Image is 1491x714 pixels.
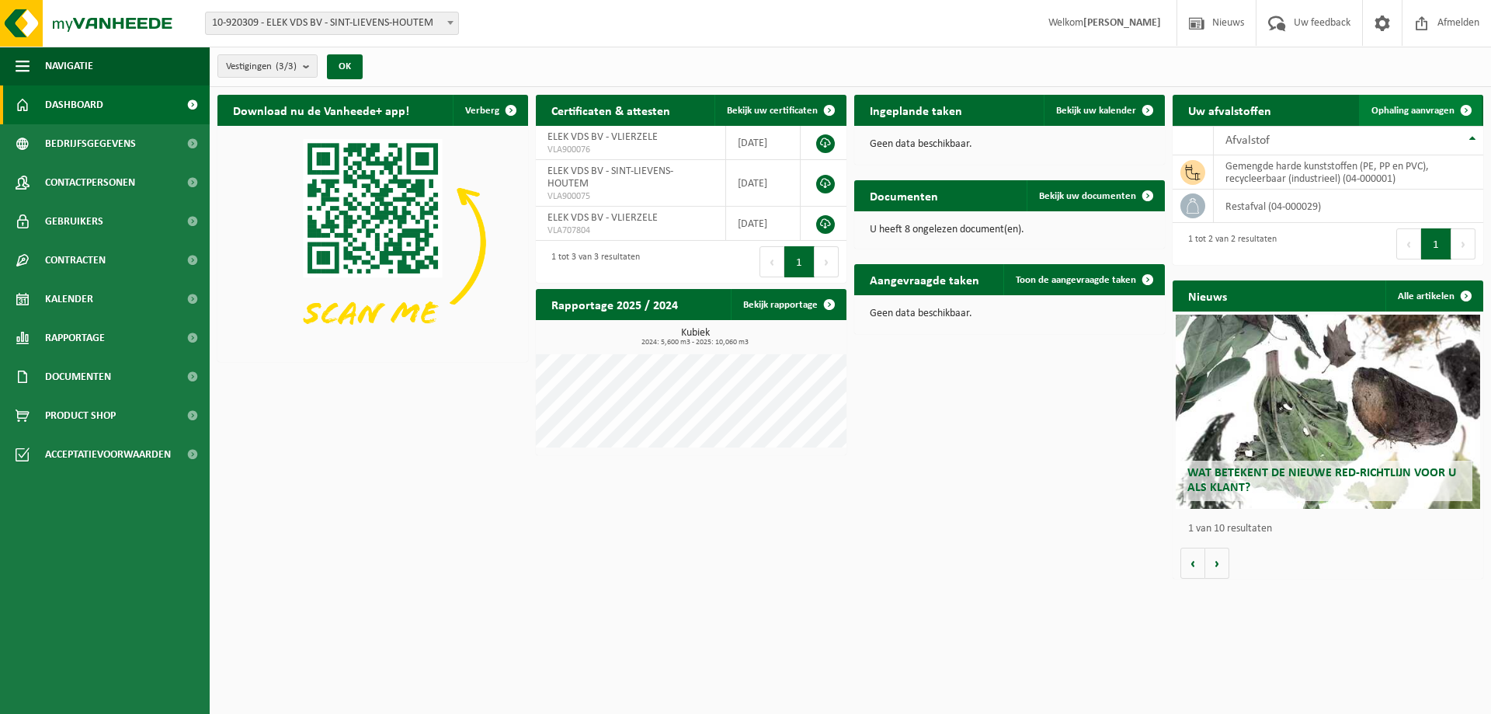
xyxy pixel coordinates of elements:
span: Kalender [45,280,93,319]
h3: Kubiek [544,328,846,347]
td: gemengde harde kunststoffen (PE, PP en PVC), recycleerbaar (industrieel) (04-000001) [1214,155,1483,190]
span: VLA900075 [547,190,714,203]
a: Bekijk uw documenten [1027,180,1163,211]
span: Acceptatievoorwaarden [45,435,171,474]
h2: Download nu de Vanheede+ app! [217,95,425,125]
span: Contracten [45,241,106,280]
button: 1 [784,246,815,277]
span: Toon de aangevraagde taken [1016,275,1136,285]
td: [DATE] [726,160,801,207]
span: ELEK VDS BV - VLIERZELE [547,212,658,224]
p: Geen data beschikbaar. [870,139,1149,150]
span: Gebruikers [45,202,103,241]
p: Geen data beschikbaar. [870,308,1149,319]
span: Dashboard [45,85,103,124]
span: Navigatie [45,47,93,85]
td: [DATE] [726,207,801,241]
span: 10-920309 - ELEK VDS BV - SINT-LIEVENS-HOUTEM [205,12,459,35]
span: Bekijk uw documenten [1039,191,1136,201]
button: Vestigingen(3/3) [217,54,318,78]
span: Product Shop [45,396,116,435]
img: Download de VHEPlus App [217,126,528,359]
td: [DATE] [726,126,801,160]
button: Previous [1396,228,1421,259]
button: Volgende [1205,548,1229,579]
span: Rapportage [45,319,105,357]
span: Afvalstof [1225,134,1270,147]
h2: Rapportage 2025 / 2024 [536,289,693,319]
span: VLA900076 [547,144,714,156]
count: (3/3) [276,61,297,71]
span: Wat betekent de nieuwe RED-richtlijn voor u als klant? [1187,467,1456,494]
button: Next [1451,228,1475,259]
span: Documenten [45,357,111,396]
span: ELEK VDS BV - VLIERZELE [547,131,658,143]
a: Bekijk rapportage [731,289,845,320]
span: Bekijk uw certificaten [727,106,818,116]
h2: Nieuws [1173,280,1242,311]
span: VLA707804 [547,225,714,237]
a: Bekijk uw certificaten [714,95,845,126]
p: U heeft 8 ongelezen document(en). [870,225,1149,235]
h2: Certificaten & attesten [536,95,686,125]
h2: Ingeplande taken [854,95,978,125]
span: 2024: 5,600 m3 - 2025: 10,060 m3 [544,339,846,347]
span: Verberg [465,106,499,116]
td: restafval (04-000029) [1214,190,1483,223]
h2: Aangevraagde taken [854,264,995,294]
button: Next [815,246,839,277]
button: 1 [1421,228,1451,259]
button: Verberg [453,95,527,126]
button: Vorige [1180,548,1205,579]
div: 1 tot 3 van 3 resultaten [544,245,640,279]
a: Bekijk uw kalender [1044,95,1163,126]
span: ELEK VDS BV - SINT-LIEVENS-HOUTEM [547,165,673,190]
span: Vestigingen [226,55,297,78]
a: Ophaling aanvragen [1359,95,1482,126]
div: 1 tot 2 van 2 resultaten [1180,227,1277,261]
span: 10-920309 - ELEK VDS BV - SINT-LIEVENS-HOUTEM [206,12,458,34]
span: Contactpersonen [45,163,135,202]
a: Alle artikelen [1385,280,1482,312]
a: Toon de aangevraagde taken [1003,264,1163,295]
p: 1 van 10 resultaten [1188,524,1475,535]
button: OK [327,54,363,79]
h2: Documenten [854,180,954,211]
button: Previous [759,246,784,277]
span: Bedrijfsgegevens [45,124,136,163]
h2: Uw afvalstoffen [1173,95,1287,125]
a: Wat betekent de nieuwe RED-richtlijn voor u als klant? [1176,315,1480,509]
span: Ophaling aanvragen [1371,106,1455,116]
span: Bekijk uw kalender [1056,106,1136,116]
strong: [PERSON_NAME] [1083,17,1161,29]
